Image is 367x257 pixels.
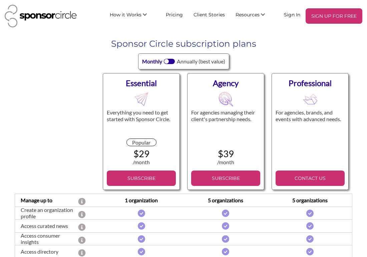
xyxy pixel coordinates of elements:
img: Sponsor Circle Logo [5,5,77,27]
h1: Sponsor Circle subscription plans [20,38,347,50]
div: For agencies, brands, and events with advanced needs. [276,109,345,139]
div: Create an organization profile [15,207,78,219]
div: Essential [107,77,176,89]
div: For agencies managing their client's partnership needs. [191,109,260,139]
p: CONTACT US [278,173,342,183]
a: SUBSCRIBE [191,171,260,186]
div: Manage up to [15,196,78,204]
a: Sign In [279,8,306,20]
div: Access consumer insights [15,232,78,245]
p: SIGN UP FOR FREE [308,11,360,21]
a: SUBSCRIBE [107,171,176,186]
img: i [138,248,145,255]
a: Client Stories [188,8,230,20]
a: Pricing [160,8,188,20]
div: 5 organizations [268,196,352,204]
li: How it Works [104,8,160,24]
span: Resources [236,12,260,18]
img: i [138,222,145,230]
div: Agency [191,77,260,89]
div: $29 [107,149,176,159]
span: /month [217,159,234,165]
img: i [306,210,314,217]
p: SUBSCRIBE [194,173,258,183]
a: CONTACT US [276,171,345,186]
div: Annually (best value) [177,57,225,65]
img: MDB8YWNjdF8xRVMyQnVKcDI4S0FlS2M5fGZsX2xpdmVfZ2hUeW9zQmppQkJrVklNa3k3WGg1bXBx00WCYLTg8d [134,92,149,106]
p: SUBSCRIBE [109,173,173,183]
img: i [306,235,314,243]
li: Resources [230,8,279,24]
img: MDB8YWNjdF8xRVMyQnVKcDI4S0FlS2M5fGZsX2xpdmVfa1QzbGg0YzRNa2NWT1BDV21CQUZza1Zs0031E1MQed [219,92,233,106]
img: i [138,210,145,217]
div: Access directory [15,248,78,255]
div: 1 organization [99,196,184,204]
img: i [222,235,229,243]
img: MDB8YWNjdF8xRVMyQnVKcDI4S0FlS2M5fGZsX2xpdmVfemZLY1VLQ1l3QUkzM2FycUE0M0ZwaXNX00M5cMylX0 [303,92,318,106]
img: i [306,248,314,255]
img: i [222,210,229,217]
div: Popular [126,139,156,147]
img: i [222,248,229,255]
img: i [222,222,229,230]
span: How it Works [110,12,141,18]
span: /month [133,159,150,165]
img: i [138,235,145,243]
div: Monthly [142,57,162,65]
div: $39 [191,149,260,159]
div: Everything you need to get started with Sponsor Circle. [107,109,176,139]
img: i [306,222,314,230]
div: 5 organizations [183,196,268,204]
div: Access curated news [15,223,78,229]
div: Professional [276,77,345,89]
